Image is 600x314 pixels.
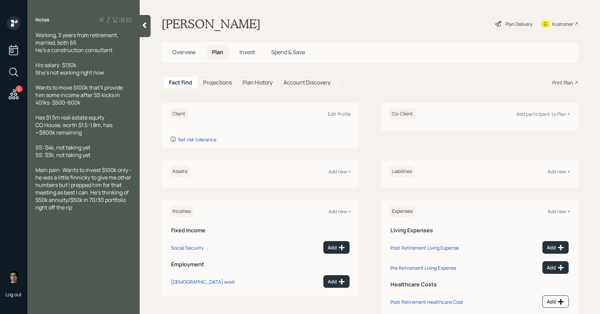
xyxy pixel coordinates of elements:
[171,279,235,285] div: [DEMOGRAPHIC_DATA] work
[389,206,415,217] h6: Expenses
[390,281,569,288] h5: Healthcare Costs
[170,108,188,120] h6: Client
[328,278,345,285] div: Add
[390,227,569,234] h5: Living Expenses
[35,144,90,159] span: SS: $4k, not taking yet SS: $3k, not taking yet
[243,79,273,86] h5: Plan History
[161,16,261,31] h1: [PERSON_NAME]
[35,16,49,23] label: Notes
[170,206,194,217] h6: Incomes
[323,275,350,288] button: Add
[170,166,190,177] h6: Assets
[547,264,564,271] div: Add
[542,241,569,254] button: Add
[390,245,459,251] div: Post Retirement Living Expense
[171,261,350,268] h5: Employment
[552,20,573,28] div: Kustomer
[203,79,232,86] h5: Projections
[328,168,351,175] div: Add new +
[7,269,20,283] img: harrison-schaefer-headshot-2.png
[16,85,22,92] div: 5
[171,227,350,234] h5: Fixed Income
[35,31,119,54] span: Working, 3 years from retirement, married, both 65 He's a construction consultant
[547,244,564,251] div: Add
[548,168,570,175] div: Add new +
[212,48,223,56] span: Plan
[548,208,570,215] div: Add new +
[283,79,330,86] h5: Account Discovery
[552,79,573,86] div: Print Plan
[390,299,463,305] div: Post Retirement Healthcare Cost
[178,136,216,143] div: Set risk tolerance
[390,265,456,271] div: Pre Retirement Living Expense
[240,48,255,56] span: Invest
[169,79,192,86] h5: Fact Find
[517,111,570,117] div: Add participant to Plan +
[328,244,345,251] div: Add
[389,108,416,120] h6: Co-Client
[547,298,564,305] div: Add
[35,61,104,76] span: His salary: $130k She's not working right now
[505,20,533,28] div: Plan Delivery
[171,245,204,251] div: Social Security
[323,241,350,254] button: Add
[328,208,351,215] div: Add new +
[35,166,133,211] span: Main pain: Wants to invest $100k only - he was a little finnicky to give me other numbers but I p...
[542,295,569,308] button: Add
[542,261,569,274] button: Add
[328,111,351,117] div: Edit Profile
[172,48,196,56] span: Overview
[35,114,113,136] span: Has $1.5m real estate equity CO House, worth $1.5-1.8m, has ~$900k remaining
[5,291,22,298] div: Log out
[389,166,415,177] h6: Liabilities
[271,48,305,56] span: Spend & Save
[35,84,124,106] span: Wants to move $100k that'll provide him some income after SS kicks in 401ks: $500-600k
